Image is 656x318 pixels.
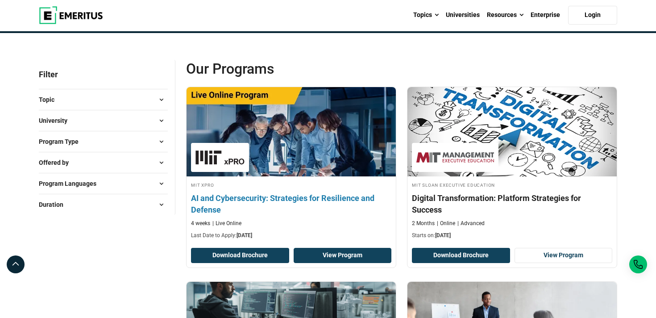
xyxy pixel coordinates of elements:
[186,60,402,78] span: Our Programs
[191,220,210,227] p: 4 weeks
[435,232,451,238] span: [DATE]
[39,114,168,127] button: University
[39,179,104,188] span: Program Languages
[191,192,391,215] h4: AI and Cybersecurity: Strategies for Resilience and Defense
[39,116,75,126] span: University
[187,87,396,244] a: AI and Machine Learning Course by MIT xPRO - August 20, 2025 MIT xPRO MIT xPRO AI and Cybersecuri...
[176,83,407,181] img: AI and Cybersecurity: Strategies for Resilience and Defense | Online AI and Machine Learning Course
[294,248,392,263] a: View Program
[412,232,612,239] p: Starts on:
[515,248,613,263] a: View Program
[412,181,612,188] h4: MIT Sloan Executive Education
[39,93,168,106] button: Topic
[39,158,76,167] span: Offered by
[412,220,435,227] p: 2 Months
[191,181,391,188] h4: MIT xPRO
[416,147,494,167] img: MIT Sloan Executive Education
[39,137,86,146] span: Program Type
[407,87,617,176] img: Digital Transformation: Platform Strategies for Success | Online Digital Transformation Course
[39,156,168,169] button: Offered by
[437,220,455,227] p: Online
[457,220,485,227] p: Advanced
[39,135,168,148] button: Program Type
[237,232,252,238] span: [DATE]
[39,200,71,209] span: Duration
[39,177,168,190] button: Program Languages
[412,248,510,263] button: Download Brochure
[195,147,245,167] img: MIT xPRO
[39,60,168,89] p: Filter
[39,198,168,211] button: Duration
[191,248,289,263] button: Download Brochure
[39,95,62,105] span: Topic
[212,220,241,227] p: Live Online
[191,232,391,239] p: Last Date to Apply:
[407,87,617,244] a: Digital Transformation Course by MIT Sloan Executive Education - August 21, 2025 MIT Sloan Execut...
[568,6,617,25] a: Login
[412,192,612,215] h4: Digital Transformation: Platform Strategies for Success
